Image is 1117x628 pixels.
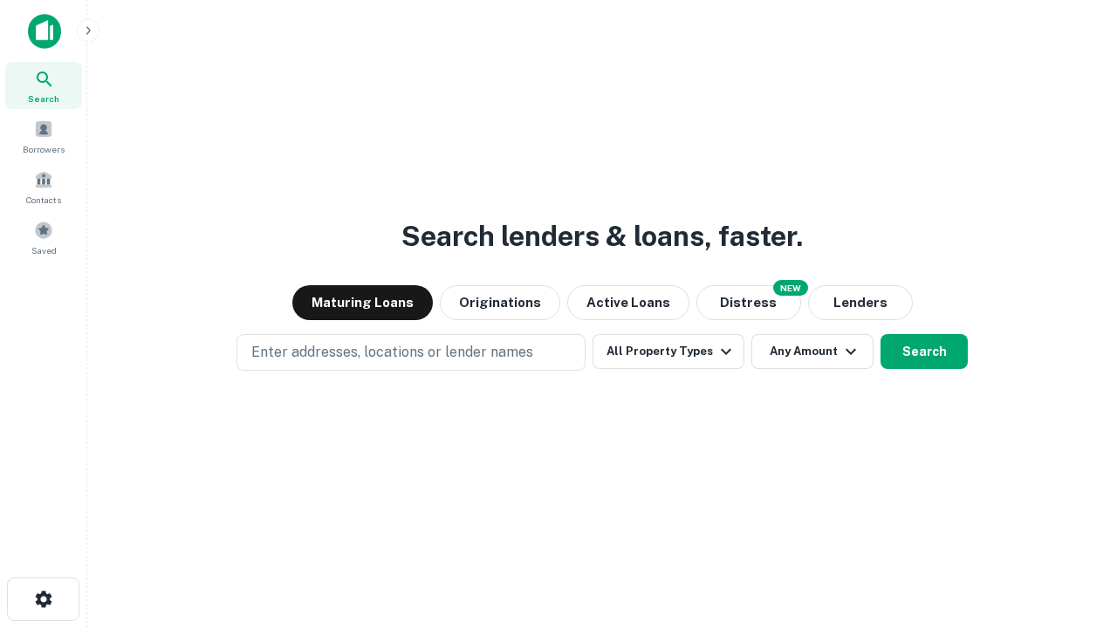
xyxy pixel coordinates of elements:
[593,334,744,369] button: All Property Types
[292,285,433,320] button: Maturing Loans
[23,142,65,156] span: Borrowers
[28,92,59,106] span: Search
[773,280,808,296] div: NEW
[5,113,82,160] a: Borrowers
[567,285,689,320] button: Active Loans
[808,285,913,320] button: Lenders
[26,193,61,207] span: Contacts
[5,163,82,210] a: Contacts
[440,285,560,320] button: Originations
[696,285,801,320] button: Search distressed loans with lien and other non-mortgage details.
[236,334,586,371] button: Enter addresses, locations or lender names
[251,342,533,363] p: Enter addresses, locations or lender names
[751,334,874,369] button: Any Amount
[5,214,82,261] a: Saved
[881,334,968,369] button: Search
[28,14,61,49] img: capitalize-icon.png
[401,215,803,257] h3: Search lenders & loans, faster.
[31,243,57,257] span: Saved
[1030,488,1117,572] iframe: Chat Widget
[5,62,82,109] a: Search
